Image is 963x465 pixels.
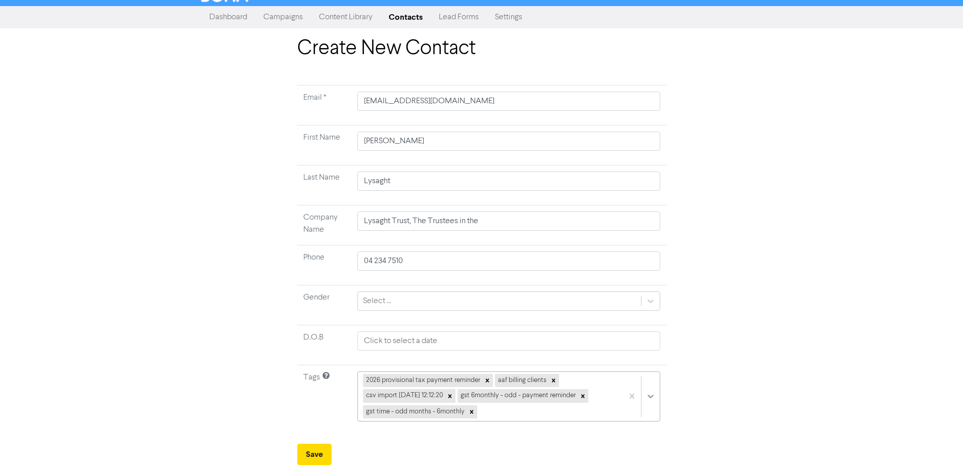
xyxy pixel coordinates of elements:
[912,416,963,465] iframe: Chat Widget
[431,7,487,27] a: Lead Forms
[297,36,666,61] h1: Create New Contact
[297,165,352,205] td: Last Name
[457,389,577,402] div: gst 6monthly - odd - payment reminder
[255,7,311,27] a: Campaigns
[297,245,352,285] td: Phone
[363,405,466,418] div: gst time - odd months - 6monthly
[311,7,381,27] a: Content Library
[363,374,482,387] div: 2026 provisional tax payment reminder
[297,444,332,465] button: Save
[297,205,352,245] td: Company Name
[297,365,352,436] td: Tags
[495,374,548,387] div: aaf billing clients
[363,295,391,307] div: Select ...
[487,7,530,27] a: Settings
[381,7,431,27] a: Contacts
[297,86,352,125] td: Required
[297,285,352,325] td: Gender
[363,389,444,402] div: csv import [DATE] 12:12:20
[357,331,660,351] input: Click to select a date
[201,7,255,27] a: Dashboard
[297,325,352,365] td: D.O.B
[297,125,352,165] td: First Name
